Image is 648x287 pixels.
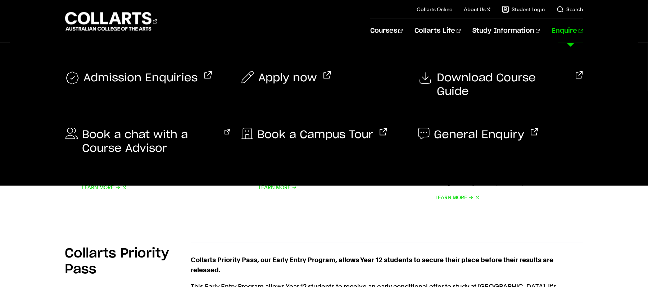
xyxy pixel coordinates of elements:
a: About Us [464,6,490,13]
a: Learn More [435,192,480,202]
a: Courses [370,19,403,43]
a: General Enquiry [418,128,538,142]
span: Download Course Guide [437,71,569,99]
span: General Enquiry [434,128,524,142]
a: Book a Campus Tour [241,128,387,142]
a: Collarts Online [417,6,452,13]
a: Student Login [502,6,545,13]
span: Admission Enquiries [84,71,198,86]
div: Go to homepage [65,11,157,32]
span: Book a chat with a Course Advisor [82,128,218,155]
a: Apply now [241,71,331,85]
a: Learn More [82,182,127,192]
a: Book a chat with a Course Advisor [65,128,230,155]
a: Collarts Life [414,19,461,43]
strong: Collarts Priority Pass, our Early Entry Program, allows Year 12 students to secure their place be... [191,256,554,274]
a: Enquire [552,19,583,43]
span: Learn More [82,182,114,192]
span: Book a Campus Tour [257,128,373,142]
h2: Collarts Priority Pass [65,246,191,277]
a: Learn More [259,182,297,192]
span: Apply now [258,71,317,85]
span: Learn More [259,182,290,192]
a: Download Course Guide [418,71,583,99]
span: Learn More [435,192,467,202]
a: Search [557,6,583,13]
a: Study Information [472,19,540,43]
a: Admission Enquiries [65,71,212,86]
